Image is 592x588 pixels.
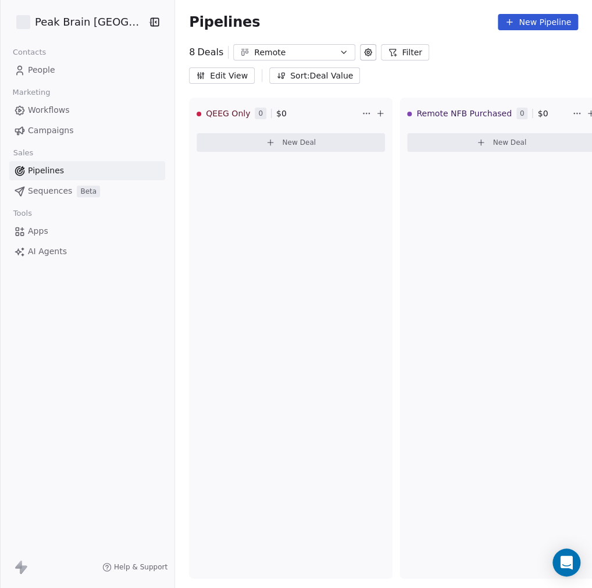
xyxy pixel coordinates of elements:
span: 0 [516,108,528,119]
span: Contacts [8,44,51,61]
span: AI Agents [28,245,67,258]
span: Marketing [8,84,55,101]
span: QEEG Only [206,108,250,119]
a: Workflows [9,101,165,120]
span: Deals [197,45,223,59]
a: Apps [9,222,165,241]
span: Peak Brain [GEOGRAPHIC_DATA] [35,15,144,30]
button: Sort: Deal Value [269,67,360,84]
span: Workflows [28,104,70,116]
span: 0 [255,108,266,119]
span: $ 0 [276,108,287,119]
span: New Deal [493,138,526,147]
span: New Deal [282,138,316,147]
div: QEEG Only0$0 [197,98,359,129]
span: Pipelines [28,165,64,177]
span: Campaigns [28,124,73,137]
a: Help & Support [102,562,167,572]
div: 8 [189,45,223,59]
span: Tools [8,205,37,222]
span: Apps [28,225,48,237]
button: Peak Brain [GEOGRAPHIC_DATA] [14,12,138,32]
span: Sequences [28,185,72,197]
span: People [28,64,55,76]
span: Sales [8,144,38,162]
span: Pipelines [189,14,260,30]
div: Remote [254,47,334,59]
button: Filter [381,44,429,60]
button: Edit View [189,67,255,84]
button: New Deal [197,133,385,152]
a: SequencesBeta [9,181,165,201]
span: $ 0 [537,108,548,119]
span: Help & Support [114,562,167,572]
a: Pipelines [9,161,165,180]
div: Open Intercom Messenger [552,548,580,576]
a: People [9,60,165,80]
button: New Pipeline [498,14,578,30]
span: Remote NFB Purchased [416,108,512,119]
a: Campaigns [9,121,165,140]
span: Beta [77,186,100,197]
a: AI Agents [9,242,165,261]
div: Remote NFB Purchased0$0 [407,98,570,129]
